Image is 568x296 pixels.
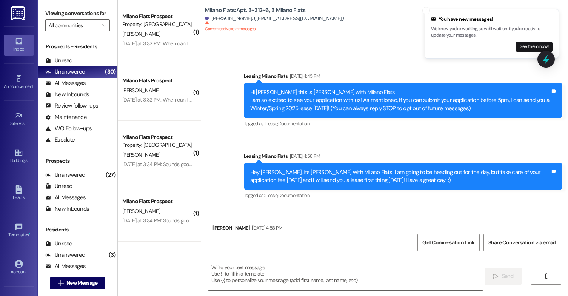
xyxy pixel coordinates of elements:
i:  [102,22,106,28]
div: Review follow-ups [45,102,98,110]
a: Templates • [4,220,34,241]
div: Tagged as: [244,190,562,201]
div: Property: [GEOGRAPHIC_DATA] Flats [122,141,192,149]
input: All communities [49,19,98,31]
div: New Inbounds [45,91,89,99]
p: We know you're working, so we'll wait until you're ready to update your messages. [431,26,553,39]
button: Get Conversation Link [417,234,479,251]
div: Property: [GEOGRAPHIC_DATA] Flats [122,20,192,28]
a: Account [4,257,34,278]
span: [PERSON_NAME] [122,31,160,37]
span: Documentation [278,120,310,127]
div: Milano Flats Prospect [122,197,192,205]
span: • [34,83,35,88]
a: Buildings [4,146,34,166]
span: Get Conversation Link [422,239,474,247]
div: [DATE] 4:58 PM [288,152,320,160]
label: Viewing conversations for [45,8,110,19]
div: [DATE] at 3:32 PM: When can I expect to get my security deposit back? [122,96,278,103]
span: Lease , [265,192,278,199]
div: [DATE] 4:45 PM [288,72,320,80]
div: Unanswered [45,171,85,179]
div: (30) [103,66,117,78]
span: [PERSON_NAME] [122,208,160,214]
div: All Messages [45,79,86,87]
span: [PERSON_NAME] [122,151,160,158]
a: Site Visit • [4,109,34,129]
div: Tagged as: [244,118,562,129]
div: Unanswered [45,68,85,76]
span: New Message [66,279,97,287]
div: [DATE] at 3:34 PM: Sounds good. Do I need to sign anything or will we get it done when I arrive o... [122,161,354,168]
button: New Message [50,277,106,289]
div: [DATE] at 3:32 PM: When can I expect to get my security deposit back? [122,40,278,47]
button: Send [485,268,522,285]
a: Leads [4,183,34,203]
span: [PERSON_NAME] [122,87,160,94]
div: [DATE] at 3:34 PM: Sounds good. Do I need to sign anything or will we get it done when I arrive o... [122,217,354,224]
button: See them now! [516,42,553,52]
div: (27) [104,169,117,181]
div: [PERSON_NAME] [212,224,282,234]
div: Escalate [45,136,75,144]
button: Share Conversation via email [483,234,560,251]
div: You have new messages! [431,15,553,23]
img: ResiDesk Logo [11,6,26,20]
div: All Messages [45,194,86,202]
span: • [29,231,30,236]
span: Share Conversation via email [488,239,556,247]
div: Unanswered [45,251,85,259]
b: Milano Flats: Apt. 3~312~6, 3 Milano Flats [205,6,305,14]
button: Close toast [422,7,430,14]
span: • [27,120,28,125]
div: Milano Flats Prospect [122,77,192,85]
div: All Messages [45,262,86,270]
div: [PERSON_NAME]. ([EMAIL_ADDRESS][DOMAIN_NAME]) [205,14,344,22]
div: Leasing Milano Flats [244,152,562,163]
div: New Inbounds [45,205,89,213]
div: Unread [45,57,72,65]
i:  [493,273,499,279]
div: Hi [PERSON_NAME] this is [PERSON_NAME] with Milano Flats! I am so excited to see your application... [250,88,550,113]
i:  [543,273,549,279]
a: Inbox [4,35,34,55]
div: Milano Flats Prospect [122,133,192,141]
i:  [58,280,63,286]
div: Unread [45,182,72,190]
span: Lease , [265,120,278,127]
div: Hey [PERSON_NAME], its [PERSON_NAME] with Milano Flats! I am going to be heading out for the day,... [250,168,550,185]
span: Send [502,272,514,280]
div: [DATE] 4:58 PM [250,224,283,232]
div: WO Follow-ups [45,125,92,133]
span: Documentation [278,192,310,199]
div: Prospects [38,157,117,165]
div: Maintenance [45,113,87,121]
sup: Cannot receive text messages [205,20,256,31]
div: Prospects + Residents [38,43,117,51]
div: Residents [38,226,117,234]
div: Unread [45,240,72,248]
div: (3) [107,249,118,261]
div: Milano Flats Prospect [122,12,192,20]
div: Leasing Milano Flats [244,72,562,83]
